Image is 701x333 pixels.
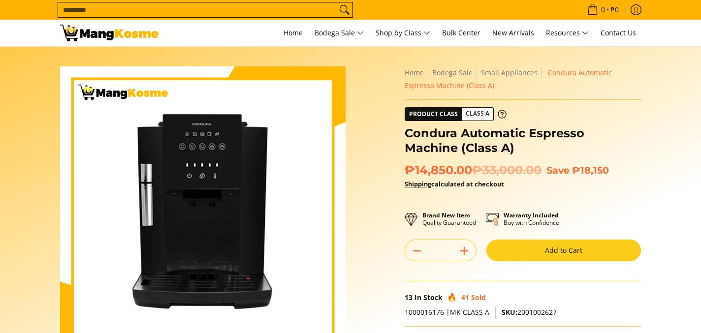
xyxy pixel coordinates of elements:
[405,243,429,259] button: Subtract
[487,20,539,46] a: New Arrivals
[596,20,641,46] a: Contact Us
[405,68,424,77] a: Home
[279,20,308,46] a: Home
[472,163,542,178] del: ₱33,000.00
[437,20,485,46] a: Bulk Center
[442,28,480,37] span: Bulk Center
[584,4,622,15] span: •
[310,20,369,46] a: Bodega Sale
[492,28,534,37] span: New Arrivals
[546,27,589,39] span: Resources
[504,211,559,219] strong: Warranty Included
[405,108,462,121] span: Product Class
[405,293,413,302] span: 13
[371,20,435,46] a: Shop by Class
[422,212,476,226] p: Quality Guaranteed
[60,25,159,41] img: Condura Automatic Espresso Machine - Pamasko Sale l Mang Kosme
[337,2,352,17] button: Search
[405,126,641,155] h1: Condura Automatic Espresso Machine (Class A)
[405,107,507,121] a: Product Class Class A
[284,28,303,37] span: Home
[541,20,594,46] a: Resources
[572,164,609,176] span: ₱18,150
[600,6,606,13] span: 0
[502,307,557,317] span: 2001002627
[405,66,641,92] nav: Breadcrumbs
[609,6,620,13] span: ₱0
[168,20,641,46] nav: Main Menu
[462,108,493,120] span: Class A
[504,212,559,226] p: Buy with Confidence
[315,27,364,39] span: Bodega Sale
[405,68,612,90] span: Condura Automatic Espresso Machine (Class A)
[432,68,473,77] a: Bodega Sale
[461,293,469,302] span: 41
[452,243,476,259] button: Add
[414,293,443,302] span: In Stock
[546,164,570,176] span: Save
[405,307,489,317] span: 1000016176 |MK CLASS A
[405,180,504,188] strong: calculated at checkout
[502,307,517,317] span: SKU:
[481,68,538,77] a: Small Appliances
[486,240,641,261] button: Add to Cart
[405,180,431,188] a: Shipping
[405,163,542,178] span: ₱14,850.00
[376,27,430,39] span: Shop by Class
[422,211,470,219] strong: Brand New Item
[601,28,636,37] span: Contact Us
[471,293,486,302] span: Sold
